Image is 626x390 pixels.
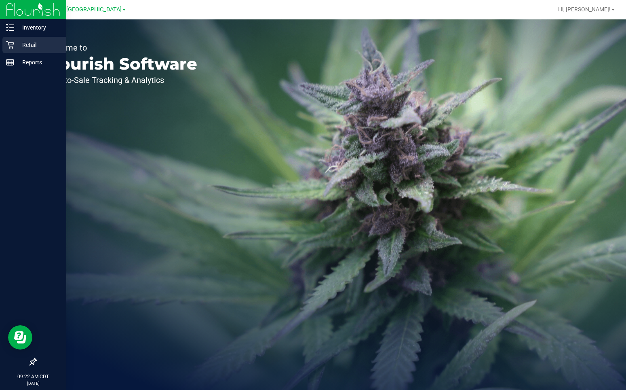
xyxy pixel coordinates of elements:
iframe: Resource center [8,325,32,350]
p: Seed-to-Sale Tracking & Analytics [44,76,197,84]
span: Hi, [PERSON_NAME]! [558,6,611,13]
inline-svg: Retail [6,41,14,49]
p: Welcome to [44,44,197,52]
p: 09:22 AM CDT [4,373,63,380]
p: Retail [14,40,63,50]
inline-svg: Reports [6,58,14,66]
p: Inventory [14,23,63,32]
p: Reports [14,57,63,67]
span: TX Austin [GEOGRAPHIC_DATA] [39,6,122,13]
inline-svg: Inventory [6,23,14,32]
p: [DATE] [4,380,63,386]
p: Flourish Software [44,56,197,72]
